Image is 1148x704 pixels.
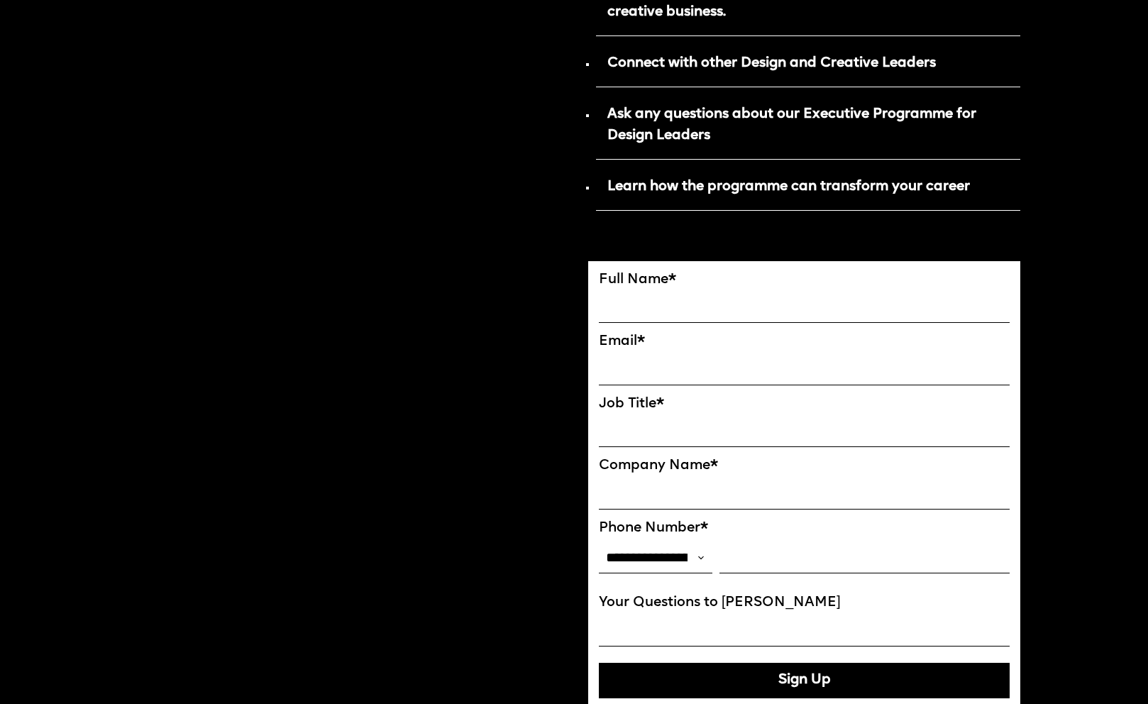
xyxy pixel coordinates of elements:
strong: Learn how the programme can transform your career [607,180,970,194]
label: Phone Number [599,520,1010,537]
strong: Connect with other Design and Creative Leaders [607,56,936,70]
label: Email [599,334,1010,350]
label: Full Name [599,272,1010,288]
strong: Ask any questions about our Executive Programme for Design Leaders [607,107,976,142]
label: Your Questions to [PERSON_NAME] [599,595,1010,611]
button: Sign Up [599,663,1010,698]
label: Job Title [599,396,1010,412]
label: Company Name [599,458,1010,474]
